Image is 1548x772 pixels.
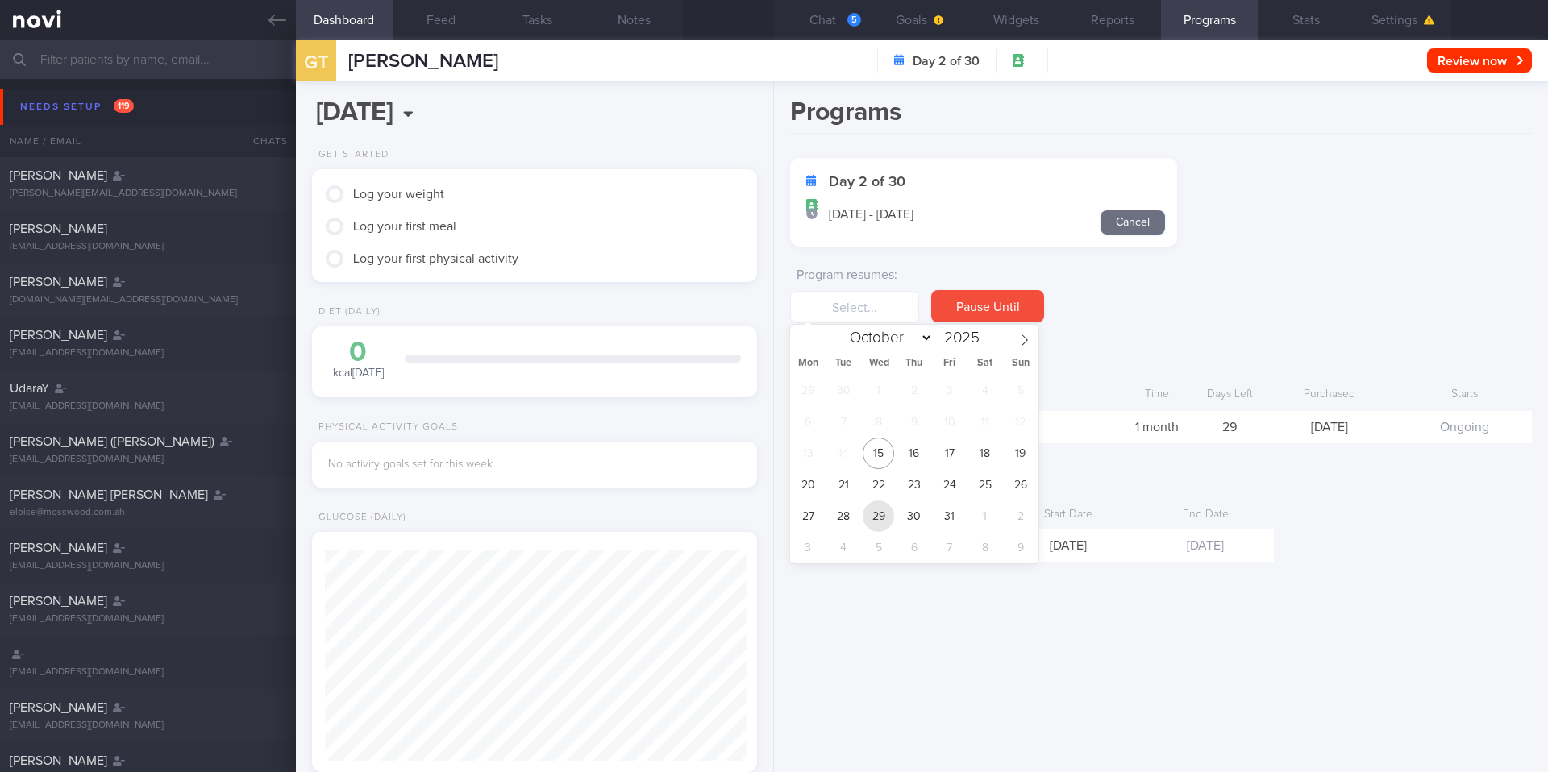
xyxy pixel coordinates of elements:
span: [PERSON_NAME] [10,595,107,608]
span: September 30, 2025 [828,375,859,406]
span: October 15, 2025 [863,438,894,469]
h2: Subscription History [790,467,1532,492]
span: October 25, 2025 [969,469,1001,500]
span: October 30, 2025 [898,500,930,532]
button: Pause Until [931,290,1044,322]
div: [EMAIL_ADDRESS][DOMAIN_NAME] [10,347,286,359]
span: October 20, 2025 [793,469,824,500]
select: Month [843,330,934,347]
span: November 4, 2025 [828,532,859,563]
span: October 10, 2025 [934,406,965,438]
div: [EMAIL_ADDRESS][DOMAIN_NAME] [10,720,286,732]
span: October 26, 2025 [1005,469,1036,500]
label: Program resumes : [797,267,913,283]
div: Start Date [1000,500,1137,530]
div: Get Started [312,149,389,161]
div: Glucose (Daily) [312,512,406,524]
span: [PERSON_NAME] [10,701,107,714]
span: October 3, 2025 [934,375,965,406]
span: Tue [826,359,861,369]
span: October 16, 2025 [898,438,930,469]
span: October 12, 2025 [1005,406,1036,438]
span: October 5, 2025 [1005,375,1036,406]
span: November 2, 2025 [1005,500,1036,532]
span: October 21, 2025 [828,469,859,500]
h2: Purchased Programs [790,347,1532,371]
div: Days Left [1197,380,1262,410]
div: [PERSON_NAME][EMAIL_ADDRESS][DOMAIN_NAME] [10,188,286,200]
span: 119 [114,99,134,113]
strong: Day 2 of 30 [913,53,980,69]
span: [DATE] - [DATE] [829,206,913,222]
span: [PERSON_NAME] [10,222,107,235]
span: October 13, 2025 [793,438,824,469]
span: October 22, 2025 [863,469,894,500]
span: [DATE] [1050,539,1087,552]
span: October 7, 2025 [828,406,859,438]
div: [EMAIL_ADDRESS][DOMAIN_NAME] [10,613,286,625]
span: October 24, 2025 [934,469,965,500]
button: Cancel [1101,210,1165,235]
span: October 9, 2025 [898,406,930,438]
div: 29 [1197,411,1262,443]
span: Sun [1003,359,1038,369]
span: UdaraY [10,382,49,395]
span: November 5, 2025 [863,532,894,563]
div: Diet (Daily) [312,306,381,318]
div: End Date [1137,500,1274,530]
span: October 17, 2025 [934,438,965,469]
div: [EMAIL_ADDRESS][DOMAIN_NAME] [10,241,286,253]
span: October 11, 2025 [969,406,1001,438]
span: November 9, 2025 [1005,532,1036,563]
div: Time [1117,380,1197,410]
span: October 8, 2025 [863,406,894,438]
div: No activity goals set for this week [328,458,741,472]
strong: Day 2 of 30 [829,174,905,190]
div: GT [285,31,346,93]
span: October 14, 2025 [828,438,859,469]
div: Chats [231,125,296,157]
span: October 6, 2025 [793,406,824,438]
span: October 18, 2025 [969,438,1001,469]
div: kcal [DATE] [328,338,389,381]
span: October 19, 2025 [1005,438,1036,469]
span: [PERSON_NAME] [10,542,107,554]
div: eloise@mosswood.com.ah [10,507,286,519]
div: 0 [328,338,389,367]
span: Fri [932,359,967,369]
span: October 27, 2025 [793,500,824,532]
span: Mon [790,359,826,369]
div: [EMAIL_ADDRESS][DOMAIN_NAME] [10,401,286,413]
span: October 4, 2025 [969,375,1001,406]
span: [PERSON_NAME] [10,754,107,767]
input: Year [933,330,986,346]
div: Starts [1397,380,1532,410]
span: [PERSON_NAME] [10,329,107,342]
div: Physical Activity Goals [312,421,458,434]
div: 1 month [1117,411,1197,443]
span: October 29, 2025 [863,500,894,532]
span: November 1, 2025 [969,500,1001,532]
div: [DATE] [1262,411,1396,443]
span: October 1, 2025 [863,375,894,406]
button: Review now [1427,48,1532,73]
div: [EMAIL_ADDRESS][DOMAIN_NAME] [10,560,286,572]
div: Purchased [1262,380,1396,410]
span: Sat [967,359,1003,369]
input: Select... [790,291,919,323]
div: [DOMAIN_NAME][EMAIL_ADDRESS][DOMAIN_NAME] [10,294,286,306]
span: November 6, 2025 [898,532,930,563]
span: Thu [897,359,932,369]
div: Ongoing [1397,411,1532,443]
span: [PERSON_NAME] [PERSON_NAME] [10,488,208,501]
span: [DATE] [1187,539,1224,552]
span: November 3, 2025 [793,532,824,563]
span: September 29, 2025 [793,375,824,406]
span: [PERSON_NAME] [348,52,498,71]
div: [EMAIL_ADDRESS][DOMAIN_NAME] [10,666,286,679]
h1: Programs [790,97,1532,134]
div: [EMAIL_ADDRESS][DOMAIN_NAME] [10,454,286,466]
span: [PERSON_NAME] [10,276,107,288]
span: October 28, 2025 [828,500,859,532]
span: October 2, 2025 [898,375,930,406]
